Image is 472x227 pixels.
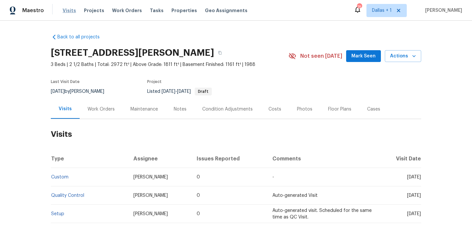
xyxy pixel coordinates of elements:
[84,7,104,14] span: Projects
[51,193,84,198] a: Quality Control
[407,193,421,198] span: [DATE]
[385,50,421,62] button: Actions
[372,7,392,14] span: Dallas + 1
[162,89,175,94] span: [DATE]
[197,175,200,179] span: 0
[177,89,191,94] span: [DATE]
[268,106,281,113] div: Costs
[22,7,44,14] span: Maestro
[197,193,200,198] span: 0
[51,150,128,168] th: Type
[205,7,247,14] span: Geo Assignments
[171,7,197,14] span: Properties
[147,89,212,94] span: Listed
[297,106,312,113] div: Photos
[357,4,362,10] div: 75
[407,175,421,179] span: [DATE]
[130,106,158,113] div: Maintenance
[367,106,380,113] div: Cases
[272,175,274,179] span: -
[390,52,416,60] span: Actions
[63,7,76,14] span: Visits
[51,175,69,179] a: Custom
[328,106,351,113] div: Floor Plans
[351,52,376,60] span: Mark Seen
[128,150,192,168] th: Assignee
[272,208,372,219] span: Auto-generated visit. Scheduled for the same time as QC Visit.
[191,150,267,168] th: Issues Reported
[51,89,65,94] span: [DATE]
[272,193,318,198] span: Auto-generated Visit
[378,150,421,168] th: Visit Date
[51,61,288,68] span: 3 Beds | 2 1/2 Baths | Total: 2972 ft² | Above Grade: 1811 ft² | Basement Finished: 1161 ft² | 1988
[197,212,200,216] span: 0
[51,212,64,216] a: Setup
[133,175,168,179] span: [PERSON_NAME]
[51,119,421,150] h2: Visits
[147,80,162,84] span: Project
[51,88,112,95] div: by [PERSON_NAME]
[112,7,142,14] span: Work Orders
[267,150,378,168] th: Comments
[51,50,214,56] h2: [STREET_ADDRESS][PERSON_NAME]
[346,50,381,62] button: Mark Seen
[423,7,462,14] span: [PERSON_NAME]
[202,106,253,113] div: Condition Adjustments
[162,89,191,94] span: -
[214,47,226,59] button: Copy Address
[51,80,80,84] span: Last Visit Date
[59,106,72,112] div: Visits
[88,106,115,113] div: Work Orders
[407,212,421,216] span: [DATE]
[133,193,168,198] span: [PERSON_NAME]
[195,90,211,93] span: Draft
[150,8,164,13] span: Tasks
[51,34,114,40] a: Back to all projects
[174,106,187,113] div: Notes
[133,212,168,216] span: [PERSON_NAME]
[300,53,342,59] span: Not seen [DATE]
